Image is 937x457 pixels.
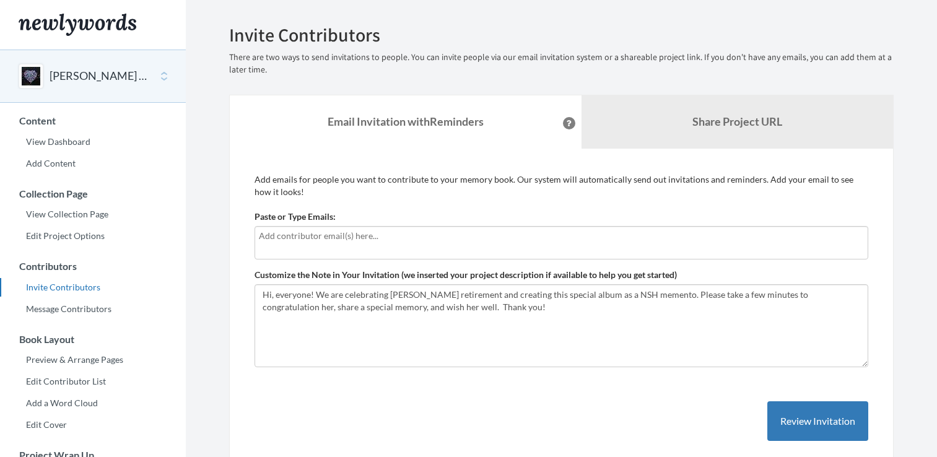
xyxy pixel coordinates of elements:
img: Newlywords logo [19,14,136,36]
h3: Collection Page [1,188,186,199]
h3: Contributors [1,261,186,272]
button: [PERSON_NAME] Retirement [50,68,150,84]
h3: Book Layout [1,334,186,345]
strong: Email Invitation with Reminders [328,115,484,128]
h2: Invite Contributors [229,25,894,45]
input: Add contributor email(s) here... [259,229,864,243]
p: There are two ways to send invitations to people. You can invite people via our email invitation ... [229,51,894,76]
button: Review Invitation [767,401,868,442]
p: Add emails for people you want to contribute to your memory book. Our system will automatically s... [255,173,868,198]
label: Paste or Type Emails: [255,211,336,223]
b: Share Project URL [692,115,782,128]
h3: Content [1,115,186,126]
textarea: Hi, everyone! We are celebrating [PERSON_NAME] retirement and creating this special album as a NS... [255,284,868,367]
label: Customize the Note in Your Invitation (we inserted your project description if available to help ... [255,269,677,281]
